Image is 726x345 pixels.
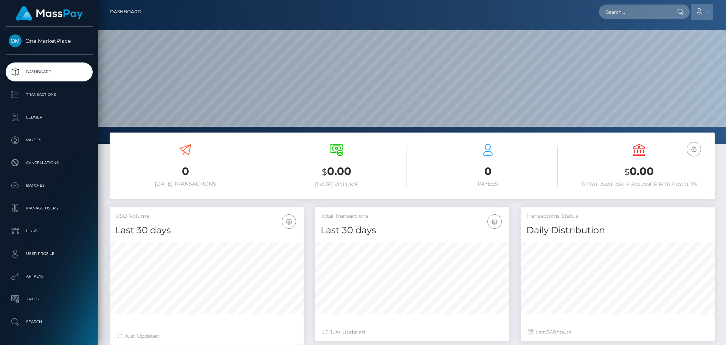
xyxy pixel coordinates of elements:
[599,5,670,19] input: Search...
[418,181,558,187] h6: Payees
[6,199,93,218] a: Manage Users
[117,332,296,340] div: Just Updated
[115,164,255,179] h3: 0
[546,329,556,336] span: 360
[323,328,501,336] div: Just Updated
[9,112,90,123] p: Ledger
[9,225,90,237] p: Links
[322,167,327,177] small: $
[418,164,558,179] h3: 0
[6,312,93,331] a: Search
[321,212,503,220] h5: Total Transactions
[9,203,90,214] p: Manage Users
[6,290,93,309] a: Taxes
[6,222,93,240] a: Links
[9,248,90,259] p: User Profile
[6,131,93,150] a: Payees
[9,316,90,328] p: Search
[569,164,709,180] h3: 0.00
[16,6,83,21] img: MassPay Logo
[624,167,630,177] small: $
[6,176,93,195] a: Batches
[115,224,298,237] h4: Last 30 days
[267,181,406,188] h6: [DATE] Volume
[321,224,503,237] h4: Last 30 days
[9,271,90,282] p: API Keys
[6,108,93,127] a: Ledger
[9,293,90,305] p: Taxes
[267,164,406,180] h3: 0.00
[569,181,709,188] h6: Total Available Balance for Payouts
[9,89,90,100] p: Transactions
[6,37,93,44] span: One MarketPlace
[6,62,93,81] a: Dashboard
[6,153,93,172] a: Cancellations
[9,66,90,78] p: Dashboard
[115,181,255,187] h6: [DATE] Transactions
[6,85,93,104] a: Transactions
[526,212,709,220] h5: Transactions Status
[110,4,141,20] a: Dashboard
[9,134,90,146] p: Payees
[9,180,90,191] p: Batches
[9,34,22,47] img: One MarketPlace
[528,328,707,336] div: Last hours
[526,224,709,237] h4: Daily Distribution
[9,157,90,169] p: Cancellations
[6,267,93,286] a: API Keys
[115,212,298,220] h5: USD Volume
[6,244,93,263] a: User Profile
